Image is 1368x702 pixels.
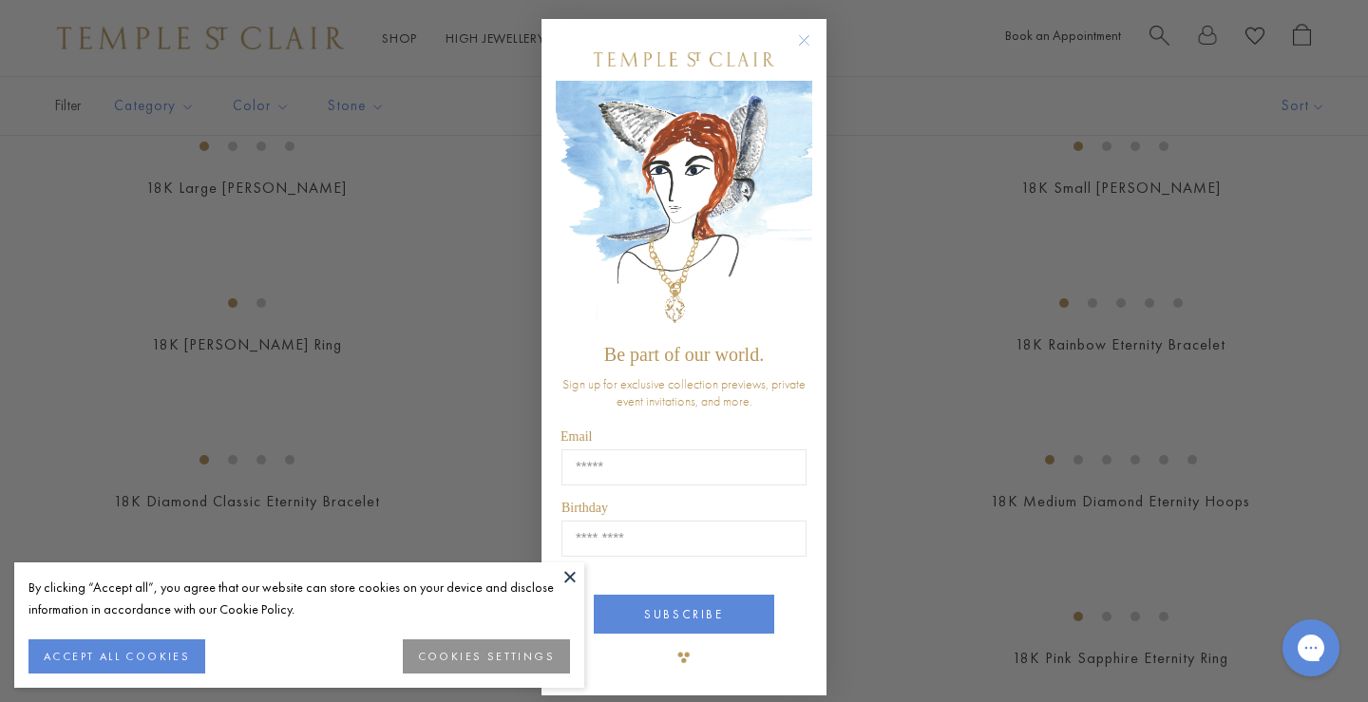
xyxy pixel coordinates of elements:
[802,38,826,62] button: Close dialog
[1273,613,1349,683] iframe: Gorgias live chat messenger
[594,595,774,634] button: SUBSCRIBE
[561,501,608,515] span: Birthday
[562,375,806,409] span: Sign up for exclusive collection previews, private event invitations, and more.
[604,344,764,365] span: Be part of our world.
[556,81,812,334] img: c4a9eb12-d91a-4d4a-8ee0-386386f4f338.jpeg
[665,638,703,676] img: TSC
[28,639,205,674] button: ACCEPT ALL COOKIES
[594,52,774,66] img: Temple St. Clair
[561,449,807,485] input: Email
[28,577,570,620] div: By clicking “Accept all”, you agree that our website can store cookies on your device and disclos...
[403,639,570,674] button: COOKIES SETTINGS
[560,429,592,444] span: Email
